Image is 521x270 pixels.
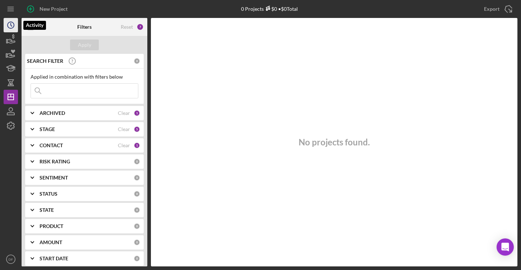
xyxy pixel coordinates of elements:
div: Reset [121,24,133,30]
b: STATUS [40,191,57,197]
button: New Project [22,2,75,16]
b: CONTACT [40,143,63,148]
div: Applied in combination with filters below [31,74,138,80]
div: 0 [134,255,140,262]
b: RISK RATING [40,159,70,164]
b: STAGE [40,126,55,132]
div: 1 [134,110,140,116]
div: 0 [134,207,140,213]
b: START DATE [40,256,68,261]
div: Clear [118,110,130,116]
div: 0 [134,174,140,181]
b: PRODUCT [40,223,63,229]
text: DF [9,257,13,261]
div: Export [484,2,499,16]
b: Filters [77,24,92,30]
div: 0 [134,58,140,64]
div: 5 [134,126,140,132]
div: New Project [40,2,68,16]
b: AMOUNT [40,239,62,245]
div: 0 [134,239,140,246]
div: 1 [134,142,140,149]
div: $0 [264,6,277,12]
button: Export [477,2,517,16]
b: SENTIMENT [40,175,68,181]
div: 0 [134,191,140,197]
div: 0 Projects • $0 Total [241,6,298,12]
div: Open Intercom Messenger [497,238,514,256]
div: Clear [118,126,130,132]
div: Clear [118,143,130,148]
button: Apply [70,39,99,50]
b: SEARCH FILTER [27,58,63,64]
div: 0 [134,223,140,229]
h3: No projects found. [299,137,370,147]
button: DF [4,252,18,266]
div: Apply [78,39,91,50]
div: 7 [137,23,144,31]
div: 0 [134,158,140,165]
b: STATE [40,207,54,213]
b: ARCHIVED [40,110,65,116]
